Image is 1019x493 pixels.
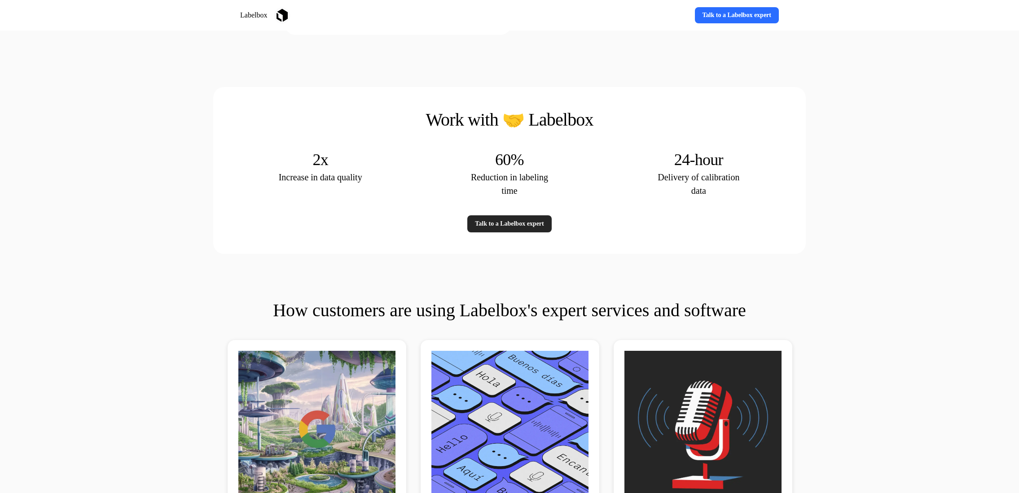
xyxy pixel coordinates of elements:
p: Work with 🤝 Labelbox [426,109,593,131]
p: 24-hour [674,149,723,170]
p: Increase in data quality [279,170,362,184]
p: 2x [312,149,328,170]
a: Talk to a Labelbox expert [467,215,552,232]
p: Labelbox [240,10,267,21]
p: Delivery of calibration data [654,170,743,197]
p: 60% [495,149,524,170]
p: How customers are using Labelbox's expert services and software [273,297,746,324]
p: Reduction in labeling time [465,170,554,197]
a: Talk to a Labelbox expert [695,7,779,23]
